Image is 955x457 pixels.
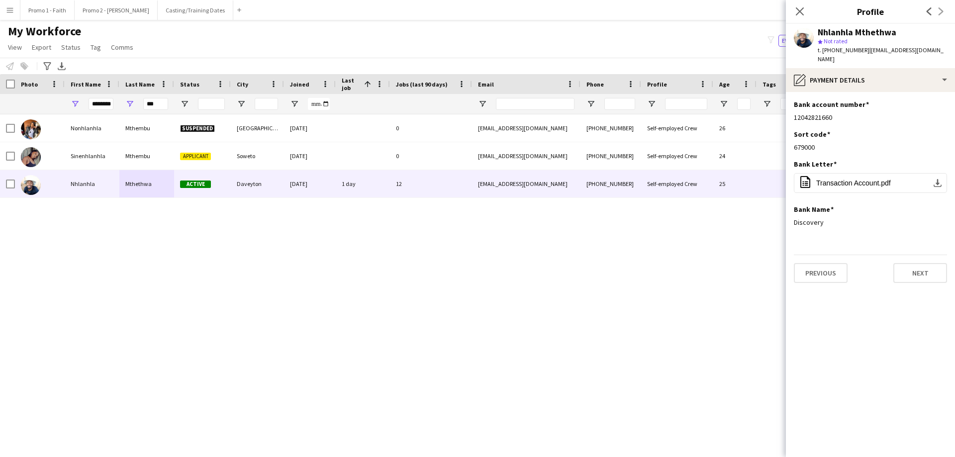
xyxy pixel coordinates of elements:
div: 25 [713,170,757,197]
h3: Sort code [794,130,830,139]
div: Soweto [231,142,284,170]
app-action-btn: Export XLSX [56,60,68,72]
div: [DATE] [284,170,336,197]
div: [PHONE_NUMBER] [580,142,641,170]
div: Payment details [786,68,955,92]
h3: Bank Name [794,205,834,214]
div: Mthethwa [119,170,174,197]
span: Email [478,81,494,88]
button: Previous [794,263,848,283]
span: | [EMAIL_ADDRESS][DOMAIN_NAME] [818,46,944,63]
button: Next [893,263,947,283]
button: Open Filter Menu [237,99,246,108]
input: First Name Filter Input [89,98,113,110]
button: Transaction Account.pdf [794,173,947,193]
div: Self-employed Crew [641,114,713,142]
div: 679000 [794,143,947,152]
button: Promo 2 - [PERSON_NAME] [75,0,158,20]
button: Open Filter Menu [647,99,656,108]
div: Mthembu [119,114,174,142]
div: Nonhlanhla [65,114,119,142]
button: Open Filter Menu [290,99,299,108]
img: Nhlanhla Mthethwa [21,175,41,195]
div: 26 [713,114,757,142]
button: Open Filter Menu [180,99,189,108]
div: [GEOGRAPHIC_DATA] [231,114,284,142]
a: Export [28,41,55,54]
span: Comms [111,43,133,52]
span: Last Name [125,81,155,88]
span: View [8,43,22,52]
div: Nhlanhla [65,170,119,197]
button: Open Filter Menu [478,99,487,108]
a: Status [57,41,85,54]
div: [EMAIL_ADDRESS][DOMAIN_NAME] [472,142,580,170]
span: Last job [342,77,360,91]
span: Active [180,181,211,188]
div: 1 day [336,170,390,197]
a: Comms [107,41,137,54]
h3: Bank account number [794,100,869,109]
button: Open Filter Menu [763,99,771,108]
button: Casting/Training Dates [158,0,233,20]
div: Discovery [794,218,947,227]
input: Last Name Filter Input [143,98,168,110]
button: Everyone11,009 [778,35,831,47]
a: Tag [87,41,105,54]
input: City Filter Input [255,98,278,110]
span: Age [719,81,730,88]
div: 0 [390,142,472,170]
span: Jobs (last 90 days) [396,81,448,88]
span: Export [32,43,51,52]
button: Open Filter Menu [71,99,80,108]
span: Photo [21,81,38,88]
span: Phone [586,81,604,88]
input: Age Filter Input [737,98,751,110]
div: [DATE] [284,114,336,142]
span: Applicant [180,153,211,160]
div: Self-employed Crew [641,170,713,197]
input: Joined Filter Input [308,98,330,110]
span: t. [PHONE_NUMBER] [818,46,869,54]
div: 12042821660 [794,113,947,122]
img: Sinenhlanhla Mthembu [21,147,41,167]
div: Self-employed Crew [641,142,713,170]
div: 12 [390,170,472,197]
a: View [4,41,26,54]
span: City [237,81,248,88]
span: First Name [71,81,101,88]
div: Sinenhlanhla [65,142,119,170]
span: Joined [290,81,309,88]
span: Status [180,81,199,88]
button: Promo 1 - Faith [20,0,75,20]
button: Open Filter Menu [719,99,728,108]
input: Status Filter Input [198,98,225,110]
span: Suspended [180,125,215,132]
div: [EMAIL_ADDRESS][DOMAIN_NAME] [472,114,580,142]
span: Not rated [824,37,848,45]
div: Nhlanhla Mthethwa [818,28,896,37]
input: Profile Filter Input [665,98,707,110]
span: Transaction Account.pdf [816,179,891,187]
span: Profile [647,81,667,88]
input: Phone Filter Input [604,98,635,110]
app-action-btn: Advanced filters [41,60,53,72]
div: [PHONE_NUMBER] [580,170,641,197]
button: Open Filter Menu [586,99,595,108]
div: Daveyton [231,170,284,197]
h3: Profile [786,5,955,18]
div: [DATE] [284,142,336,170]
span: Tags [763,81,776,88]
div: [PHONE_NUMBER] [580,114,641,142]
h3: Bank Letter [794,160,837,169]
img: Nonhlanhla Mthembu [21,119,41,139]
input: Email Filter Input [496,98,574,110]
button: Open Filter Menu [125,99,134,108]
div: 0 [390,114,472,142]
div: Mthembu [119,142,174,170]
input: Tags Filter Input [780,98,796,110]
span: Tag [91,43,101,52]
div: 24 [713,142,757,170]
span: Status [61,43,81,52]
div: [EMAIL_ADDRESS][DOMAIN_NAME] [472,170,580,197]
